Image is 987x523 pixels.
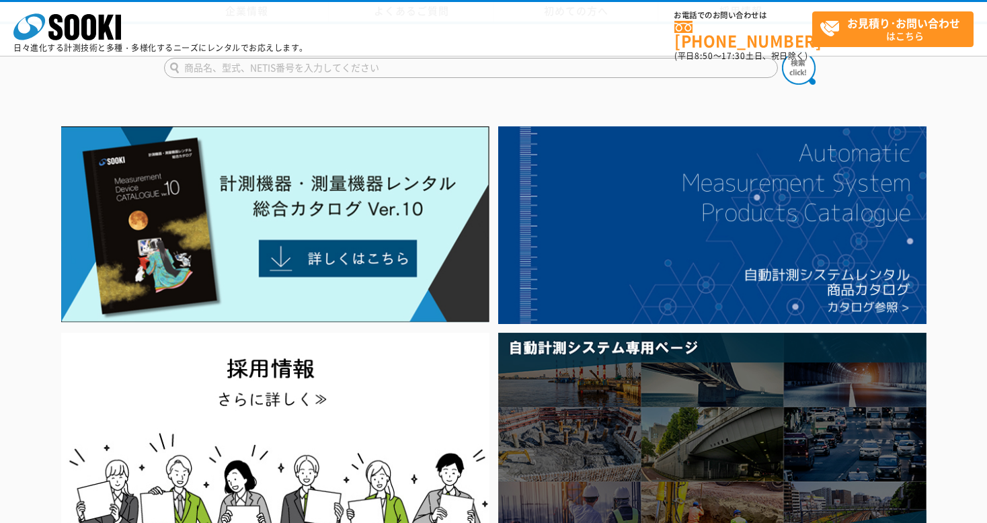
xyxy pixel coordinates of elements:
input: 商品名、型式、NETIS番号を入力してください [164,58,778,78]
p: 日々進化する計測技術と多種・多様化するニーズにレンタルでお応えします。 [13,44,308,52]
span: 8:50 [695,50,713,62]
strong: お見積り･お問い合わせ [847,15,960,31]
img: 自動計測システムカタログ [498,126,926,324]
span: 17:30 [721,50,746,62]
span: お電話でのお問い合わせは [674,11,812,19]
img: Catalog Ver10 [61,126,489,323]
a: [PHONE_NUMBER] [674,21,812,48]
img: btn_search.png [782,51,816,85]
a: お見積り･お問い合わせはこちら [812,11,974,47]
span: (平日 ～ 土日、祝日除く) [674,50,807,62]
span: はこちら [820,12,973,46]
